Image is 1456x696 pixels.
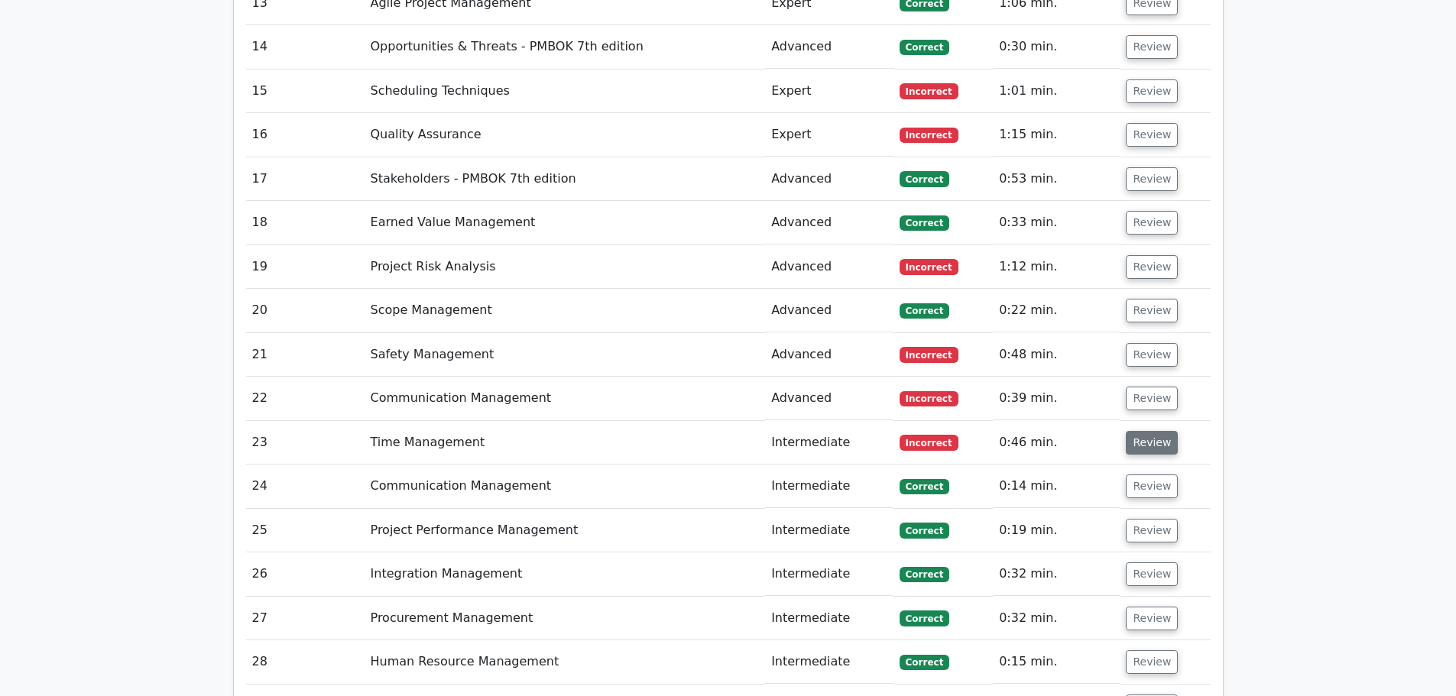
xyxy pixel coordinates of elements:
[365,70,766,113] td: Scheduling Techniques
[246,201,365,244] td: 18
[900,610,949,626] span: Correct
[900,567,949,582] span: Correct
[993,640,1120,684] td: 0:15 min.
[246,289,365,332] td: 20
[900,40,949,55] span: Correct
[1126,607,1178,630] button: Review
[1126,519,1178,542] button: Review
[1126,387,1178,410] button: Review
[765,552,893,596] td: Intermediate
[1126,431,1178,455] button: Review
[993,245,1120,289] td: 1:12 min.
[765,70,893,113] td: Expert
[900,215,949,231] span: Correct
[1126,123,1178,147] button: Review
[765,333,893,377] td: Advanced
[246,245,365,289] td: 19
[1126,167,1178,191] button: Review
[365,201,766,244] td: Earned Value Management
[1126,343,1178,367] button: Review
[765,25,893,69] td: Advanced
[246,70,365,113] td: 15
[993,377,1120,420] td: 0:39 min.
[1126,211,1178,235] button: Review
[993,25,1120,69] td: 0:30 min.
[993,333,1120,377] td: 0:48 min.
[900,523,949,538] span: Correct
[765,377,893,420] td: Advanced
[246,377,365,420] td: 22
[993,201,1120,244] td: 0:33 min.
[365,113,766,157] td: Quality Assurance
[900,303,949,319] span: Correct
[765,289,893,332] td: Advanced
[365,552,766,596] td: Integration Management
[765,421,893,465] td: Intermediate
[1126,35,1178,59] button: Review
[246,157,365,201] td: 17
[246,509,365,552] td: 25
[365,25,766,69] td: Opportunities & Threats - PMBOK 7th edition
[993,157,1120,201] td: 0:53 min.
[765,157,893,201] td: Advanced
[246,421,365,465] td: 23
[1126,474,1178,498] button: Review
[365,245,766,289] td: Project Risk Analysis
[1126,255,1178,279] button: Review
[1126,79,1178,103] button: Review
[365,333,766,377] td: Safety Management
[1126,650,1178,674] button: Review
[900,128,958,143] span: Incorrect
[900,83,958,99] span: Incorrect
[365,509,766,552] td: Project Performance Management
[1126,299,1178,322] button: Review
[246,552,365,596] td: 26
[993,70,1120,113] td: 1:01 min.
[246,465,365,508] td: 24
[900,479,949,494] span: Correct
[993,509,1120,552] td: 0:19 min.
[246,25,365,69] td: 14
[900,655,949,670] span: Correct
[765,201,893,244] td: Advanced
[900,391,958,406] span: Incorrect
[365,421,766,465] td: Time Management
[765,465,893,508] td: Intermediate
[993,465,1120,508] td: 0:14 min.
[993,289,1120,332] td: 0:22 min.
[246,640,365,684] td: 28
[365,640,766,684] td: Human Resource Management
[900,171,949,186] span: Correct
[365,465,766,508] td: Communication Management
[365,377,766,420] td: Communication Management
[765,640,893,684] td: Intermediate
[1126,562,1178,586] button: Review
[993,597,1120,640] td: 0:32 min.
[993,421,1120,465] td: 0:46 min.
[993,552,1120,596] td: 0:32 min.
[900,259,958,274] span: Incorrect
[765,597,893,640] td: Intermediate
[365,597,766,640] td: Procurement Management
[246,333,365,377] td: 21
[900,347,958,362] span: Incorrect
[246,597,365,640] td: 27
[993,113,1120,157] td: 1:15 min.
[365,289,766,332] td: Scope Management
[900,435,958,450] span: Incorrect
[765,245,893,289] td: Advanced
[365,157,766,201] td: Stakeholders - PMBOK 7th edition
[765,113,893,157] td: Expert
[765,509,893,552] td: Intermediate
[246,113,365,157] td: 16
